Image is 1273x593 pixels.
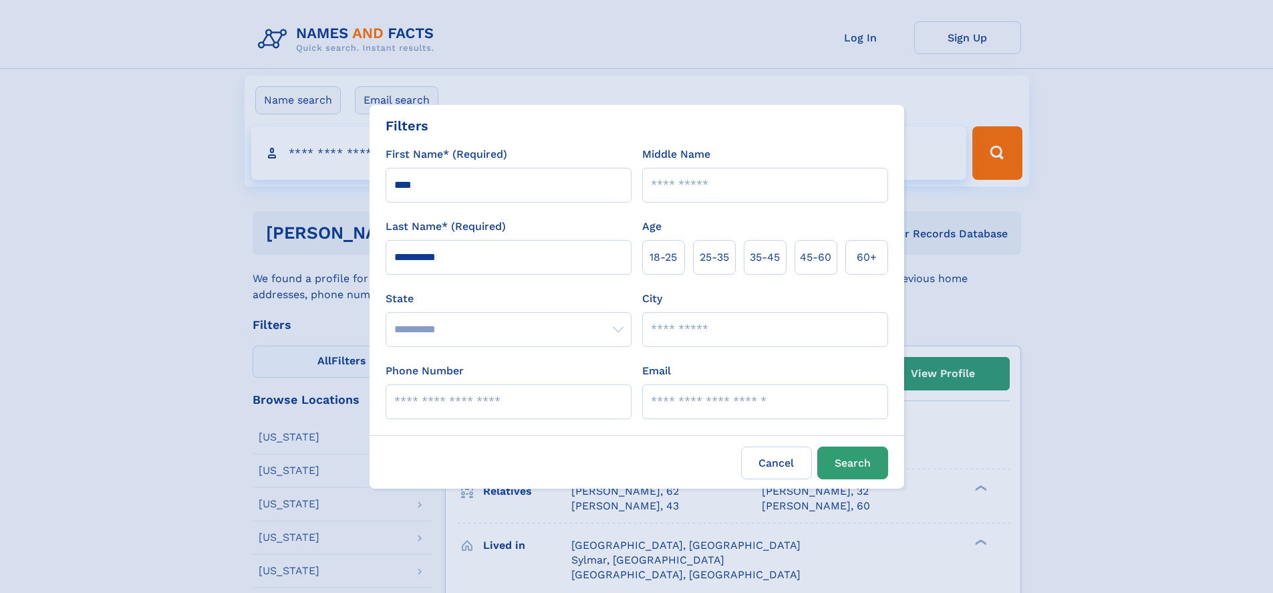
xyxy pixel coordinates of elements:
[817,447,888,479] button: Search
[741,447,812,479] label: Cancel
[642,291,662,307] label: City
[386,363,464,379] label: Phone Number
[386,116,428,136] div: Filters
[650,249,677,265] span: 18‑25
[800,249,831,265] span: 45‑60
[642,219,662,235] label: Age
[386,219,506,235] label: Last Name* (Required)
[642,363,671,379] label: Email
[386,291,631,307] label: State
[642,146,710,162] label: Middle Name
[386,146,507,162] label: First Name* (Required)
[750,249,780,265] span: 35‑45
[857,249,877,265] span: 60+
[700,249,729,265] span: 25‑35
